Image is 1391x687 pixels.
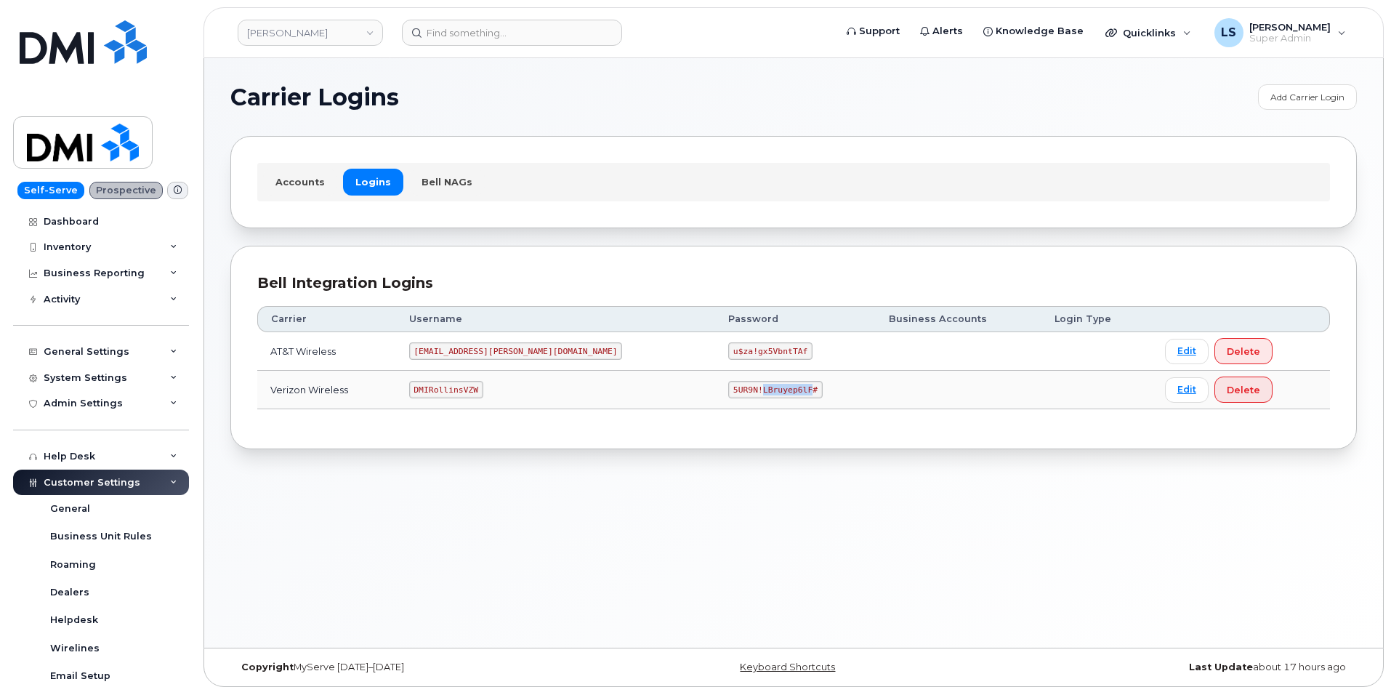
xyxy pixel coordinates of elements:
[1041,306,1152,332] th: Login Type
[1227,345,1260,358] span: Delete
[876,306,1041,332] th: Business Accounts
[1165,339,1209,364] a: Edit
[241,662,294,672] strong: Copyright
[1214,377,1273,403] button: Delete
[230,662,606,673] div: MyServe [DATE]–[DATE]
[396,306,716,332] th: Username
[1227,383,1260,397] span: Delete
[257,332,396,371] td: AT&T Wireless
[1258,84,1357,110] a: Add Carrier Login
[728,342,813,360] code: u$za!gx5VbntTAf
[230,87,399,108] span: Carrier Logins
[740,662,835,672] a: Keyboard Shortcuts
[409,342,623,360] code: [EMAIL_ADDRESS][PERSON_NAME][DOMAIN_NAME]
[1165,377,1209,403] a: Edit
[1214,338,1273,364] button: Delete
[1189,662,1253,672] strong: Last Update
[257,273,1330,294] div: Bell Integration Logins
[257,371,396,409] td: Verizon Wireless
[343,169,403,195] a: Logins
[728,381,823,398] code: 5UR9N!LBruyep6lF#
[263,169,337,195] a: Accounts
[409,381,483,398] code: DMIRollinsVZW
[981,662,1357,673] div: about 17 hours ago
[715,306,876,332] th: Password
[257,306,396,332] th: Carrier
[409,169,485,195] a: Bell NAGs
